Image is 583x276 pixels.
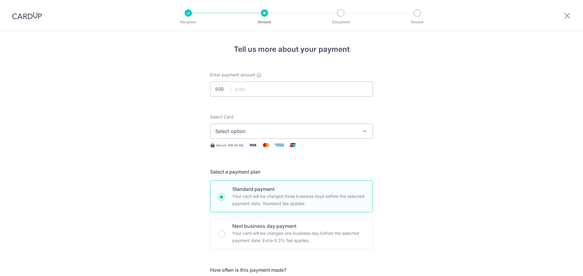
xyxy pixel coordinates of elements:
p: Your card will be charged one business day before the selected payment date. Extra 0.3% fee applies. [232,230,365,244]
span: Enter payment amount [210,72,255,78]
img: Union Pay [287,141,299,149]
p: Standard payment [232,185,365,193]
img: Visa [247,141,259,149]
img: Mastercard [260,141,272,149]
h5: Select a payment plan [210,168,373,175]
p: Your card will be charged three business days before the selected payment date. Standard fee appl... [232,193,365,207]
span: Select option [215,128,357,135]
p: Next business day payment [232,222,365,230]
p: Document [318,19,363,25]
img: CardUp [12,12,42,19]
h4: Tell us more about your payment [210,44,373,55]
span: Secure 256-bit SSL [216,143,244,148]
span: SGD [215,86,231,92]
span: translation missing: en.payables.payment_networks.credit_card.summary.labels.select_card [210,114,234,119]
button: Select option [210,124,373,139]
h5: How often is this payment made? [210,266,373,274]
p: Recipient [166,19,211,25]
p: Review [395,19,440,25]
input: 0.00 [210,81,373,97]
img: American Express [273,141,285,149]
p: Amount [242,19,287,25]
